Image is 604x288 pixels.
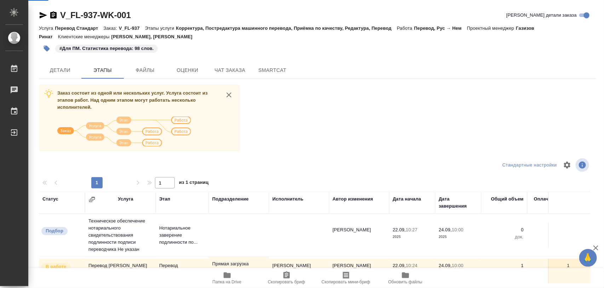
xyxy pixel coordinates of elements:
p: Работа [397,26,414,31]
p: 24.09, [439,227,452,232]
div: Дата завершения [439,196,478,210]
button: Добавить тэг [39,41,54,56]
p: 2025 [393,233,432,241]
p: 10:00 [452,263,464,268]
span: Оценки [171,66,205,75]
span: Скопировать бриф [268,279,305,284]
p: В работе [46,263,66,270]
p: Услуга [39,26,55,31]
p: 2025 [439,233,478,241]
div: Подразделение [212,196,249,203]
p: 10:24 [406,263,418,268]
div: Исполнитель [272,196,304,203]
p: #Для ПМ. Статистика перевода: 98 слов. [59,45,154,52]
span: 🙏 [582,250,594,265]
p: V_FL-937 [119,26,145,31]
p: Корректура, Постредактура машинного перевода, Приёмка по качеству, Редактура, Перевод [176,26,397,31]
button: 🙏 [579,249,597,267]
span: Настроить таблицу [559,157,576,174]
p: [PERSON_NAME], [PERSON_NAME] [111,34,198,39]
span: Чат заказа [213,66,247,75]
span: [PERSON_NAME] детали заказа [506,12,577,19]
button: close [224,90,234,100]
span: Посмотреть информацию [576,158,591,172]
p: Перевод, Рус → Нем [414,26,467,31]
p: 22.09, [393,263,406,268]
div: Автор изменения [333,196,373,203]
div: Статус [42,196,58,203]
p: Клиентские менеджеры [58,34,111,39]
p: Перевод Стандарт [55,26,103,31]
p: док. [485,233,524,241]
td: Техническое обеспечение нотариального свидетельствования подлинности подписи переводчика Не указан [85,214,156,256]
p: 24.09, [439,263,452,268]
td: [PERSON_NAME] [269,259,329,283]
button: Папка на Drive [197,268,257,288]
span: из 1 страниц [179,178,209,188]
span: Этапы [86,66,120,75]
p: док. [531,233,570,241]
button: Скопировать бриф [257,268,316,288]
div: split button [501,160,559,171]
p: Этапы услуги [145,26,176,31]
div: Общий объем [491,196,524,203]
span: Папка на Drive [213,279,242,284]
div: Этап [159,196,170,203]
button: Скопировать мини-бриф [316,268,376,288]
button: Скопировать ссылку [49,11,58,19]
p: Нотариальное заверение подлинности по... [159,225,205,246]
div: Дата начала [393,196,421,203]
td: [PERSON_NAME] [329,259,389,283]
p: 1 [485,262,524,269]
div: Оплачиваемый объем [531,196,570,210]
span: Обновить файлы [388,279,422,284]
button: Обновить файлы [376,268,435,288]
p: 22.09, [393,227,406,232]
p: 0 [485,226,524,233]
p: 0 [531,226,570,233]
p: Перевод [159,262,205,269]
td: Перевод [PERSON_NAME] → Нем [85,259,156,283]
span: Детали [43,66,77,75]
a: V_FL-937-WK-001 [60,10,131,20]
p: Проектный менеджер [467,26,516,31]
span: Файлы [128,66,162,75]
span: SmartCat [255,66,289,75]
span: Заказ состоит из одной или нескольких услуг. Услуга состоит из этапов работ. Над одним этапом мог... [57,90,208,110]
button: Скопировать ссылку для ЯМессенджера [39,11,47,19]
p: Заказ: [103,26,119,31]
td: [PERSON_NAME] [329,223,389,248]
div: Услуга [118,196,133,203]
p: 10:27 [406,227,418,232]
p: Подбор [46,227,63,235]
p: 10:00 [452,227,464,232]
p: 1 [531,262,570,269]
button: Сгруппировать [88,196,96,203]
td: Прямая загрузка (шаблонные документы) [209,257,269,285]
span: Скопировать мини-бриф [322,279,370,284]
